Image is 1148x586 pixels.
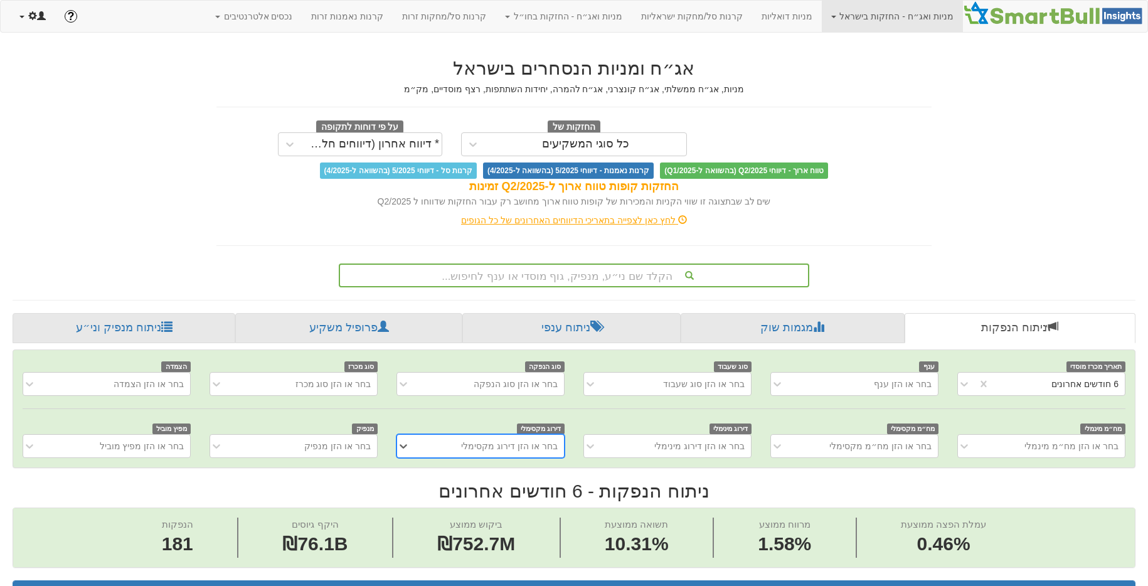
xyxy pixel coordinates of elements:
[292,519,338,530] span: היקף גיוסים
[496,1,632,32] a: מניות ואג״ח - החזקות בחו״ל
[710,424,752,434] span: דירוג מינימלי
[235,313,462,343] a: פרופיל משקיע
[207,214,941,226] div: לחץ כאן לצפייה בתאריכי הדיווחים האחרונים של כל הגופים
[901,519,986,530] span: עמלת הפצה ממוצעת
[216,58,932,78] h2: אג״ח ומניות הנסחרים בישראל
[304,138,440,151] div: * דיווח אחרון (דיווחים חלקיים)
[905,313,1135,343] a: ניתוח הנפקות
[660,162,828,179] span: טווח ארוך - דיווחי Q2/2025 (בהשוואה ל-Q1/2025)
[483,162,654,179] span: קרנות נאמנות - דיווחי 5/2025 (בהשוואה ל-4/2025)
[714,361,752,372] span: סוג שעבוד
[1080,424,1125,434] span: מח״מ מינמלי
[548,120,600,134] span: החזקות של
[874,378,932,390] div: בחר או הזן ענף
[542,138,629,151] div: כל סוגי המשקיעים
[632,1,752,32] a: קרנות סל/מחקות ישראליות
[162,519,193,530] span: הנפקות
[302,1,393,32] a: קרנות נאמנות זרות
[919,361,938,372] span: ענף
[605,519,668,530] span: תשואה ממוצעת
[822,1,963,32] a: מניות ואג״ח - החזקות בישראל
[605,531,669,558] span: 10.31%
[114,378,184,390] div: בחר או הזן הצמדה
[758,531,811,558] span: 1.58%
[55,1,87,32] a: ?
[216,85,932,94] h5: מניות, אג״ח ממשלתי, אג״ח קונצרני, אג״ח להמרה, יחידות השתתפות, רצף מוסדיים, מק״מ
[161,361,191,372] span: הצמדה
[663,378,745,390] div: בחר או הזן סוג שעבוד
[1024,440,1119,452] div: בחר או הזן מח״מ מינמלי
[474,378,558,390] div: בחר או הזן סוג הנפקה
[393,1,496,32] a: קרנות סל/מחקות זרות
[344,361,378,372] span: סוג מכרז
[13,481,1135,501] h2: ניתוח הנפקות - 6 חודשים אחרונים
[437,533,515,554] span: ₪752.7M
[525,361,565,372] span: סוג הנפקה
[216,195,932,208] div: שים לב שבתצוגה זו שווי הקניות והמכירות של קופות טווח ארוך מחושב רק עבור החזקות שדווחו ל Q2/2025
[1051,378,1119,390] div: 6 חודשים אחרונים
[1066,361,1125,372] span: תאריך מכרז מוסדי
[162,531,193,558] span: 181
[462,313,681,343] a: ניתוח ענפי
[282,533,348,554] span: ₪76.1B
[829,440,932,452] div: בחר או הזן מח״מ מקסימלי
[901,531,986,558] span: 0.46%
[352,424,378,434] span: מנפיק
[216,179,932,195] div: החזקות קופות טווח ארוך ל-Q2/2025 זמינות
[13,313,235,343] a: ניתוח מנפיק וני״ע
[450,519,502,530] span: ביקוש ממוצע
[887,424,939,434] span: מח״מ מקסימלי
[304,440,371,452] div: בחר או הזן מנפיק
[340,265,808,286] div: הקלד שם ני״ע, מנפיק, גוף מוסדי או ענף לחיפוש...
[295,378,371,390] div: בחר או הזן סוג מכרז
[461,440,558,452] div: בחר או הזן דירוג מקסימלי
[752,1,822,32] a: מניות דואליות
[963,1,1147,26] img: Smartbull
[152,424,191,434] span: מפיץ מוביל
[67,10,74,23] span: ?
[320,162,477,179] span: קרנות סל - דיווחי 5/2025 (בהשוואה ל-4/2025)
[206,1,302,32] a: נכסים אלטרנטיבים
[100,440,184,452] div: בחר או הזן מפיץ מוביל
[654,440,745,452] div: בחר או הזן דירוג מינימלי
[316,120,403,134] span: על פי דוחות לתקופה
[759,519,811,530] span: מרווח ממוצע
[517,424,565,434] span: דירוג מקסימלי
[681,313,904,343] a: מגמות שוק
